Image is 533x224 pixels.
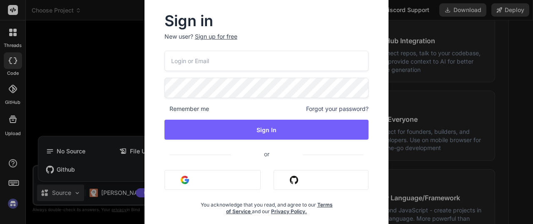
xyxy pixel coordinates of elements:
[164,120,369,140] button: Sign In
[226,202,333,214] a: Terms of Service
[181,176,189,184] img: google
[290,176,298,184] img: github
[198,197,334,215] div: You acknowledge that you read, and agree to our and our
[195,32,237,41] div: Sign up for free
[164,170,261,190] button: Sign in with Google
[231,144,303,164] span: or
[164,105,209,113] span: Remember me
[274,170,369,190] button: Sign in with Github
[164,32,369,51] p: New user?
[306,105,369,113] span: Forgot your password?
[164,14,369,27] h2: Sign in
[271,208,307,214] a: Privacy Policy.
[164,51,369,71] input: Login or Email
